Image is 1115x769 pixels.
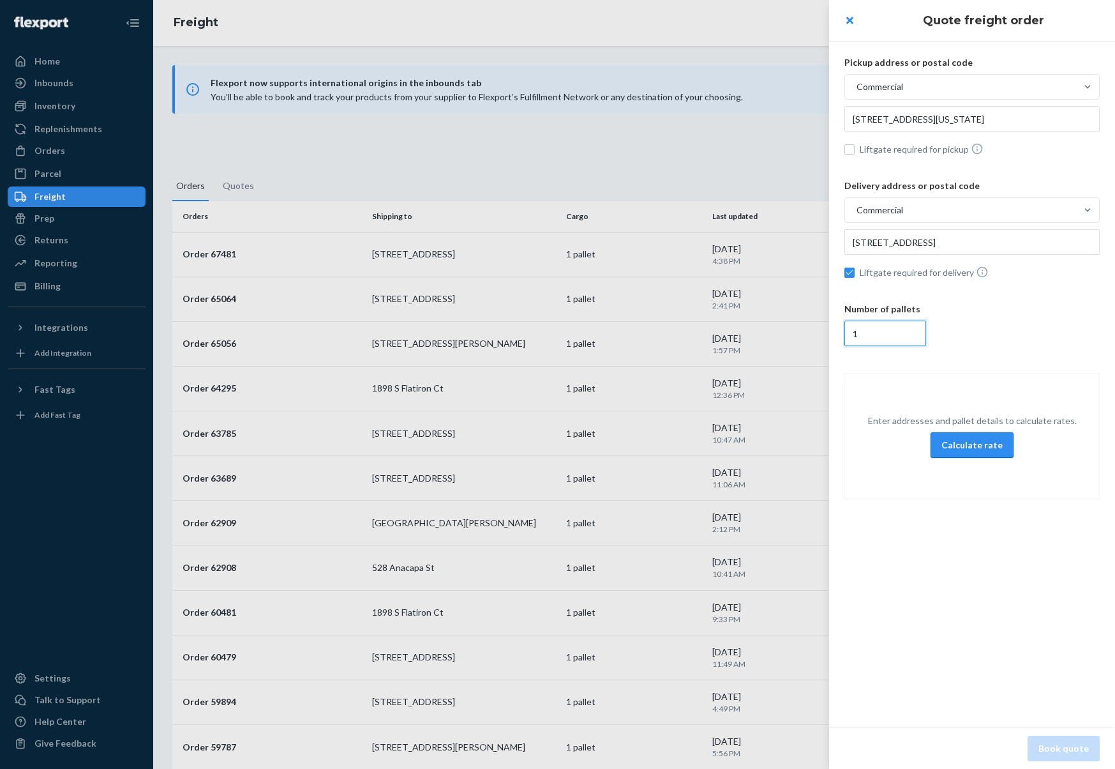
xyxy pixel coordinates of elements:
[844,144,855,155] input: Liftgate required for pickup
[844,179,1100,192] p: Delivery address or postal code
[844,56,1100,69] p: Pickup address or postal code
[1028,736,1100,761] button: Book quote
[857,204,903,217] div: Commercial
[30,9,56,20] span: Chat
[868,415,1077,427] p: Enter addresses and pallet details to calculate rates.
[860,142,1100,156] span: Liftgate required for pickup
[931,432,1014,458] button: Calculate rate
[844,303,1100,316] p: Number of pallets
[867,12,1100,29] h1: Quote freight order
[844,106,1100,132] input: U.S. Address Only
[860,266,1100,279] span: Liftgate required for delivery
[844,229,1100,255] input: U.S. Address Only
[844,268,855,278] input: Liftgate required for delivery
[857,80,903,93] div: Commercial
[837,8,862,33] button: close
